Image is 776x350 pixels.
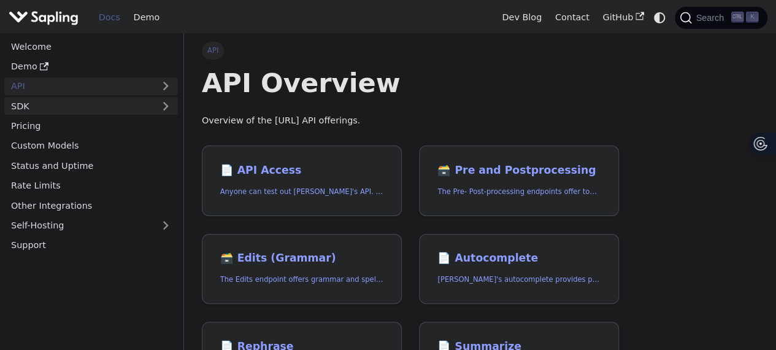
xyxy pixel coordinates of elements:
[692,13,731,23] span: Search
[437,252,601,265] h2: Autocomplete
[127,8,166,27] a: Demo
[9,9,83,26] a: Sapling.ai
[220,252,383,265] h2: Edits (Grammar)
[4,58,178,76] a: Demo
[675,7,767,29] button: Search (Ctrl+K)
[153,77,178,95] button: Expand sidebar category 'API'
[651,9,669,26] button: Switch between dark and light mode (currently system mode)
[9,9,79,26] img: Sapling.ai
[202,42,225,59] span: API
[596,8,650,27] a: GitHub
[548,8,596,27] a: Contact
[4,137,178,155] a: Custom Models
[437,164,601,177] h2: Pre and Postprocessing
[220,274,383,286] p: The Edits endpoint offers grammar and spell checking.
[4,77,153,95] a: API
[153,97,178,115] button: Expand sidebar category 'SDK'
[220,164,383,177] h2: API Access
[4,97,153,115] a: SDK
[202,114,620,128] p: Overview of the [URL] API offerings.
[746,12,758,23] kbd: K
[495,8,548,27] a: Dev Blog
[4,236,178,254] a: Support
[202,146,402,216] a: 📄️ API AccessAnyone can test out [PERSON_NAME]'s API. To get started with the API, simply:
[92,8,127,27] a: Docs
[419,234,619,305] a: 📄️ Autocomplete[PERSON_NAME]'s autocomplete provides predictions of the next few characters or words
[4,177,178,195] a: Rate Limits
[4,37,178,55] a: Welcome
[4,196,178,214] a: Other Integrations
[419,146,619,216] a: 🗃️ Pre and PostprocessingThe Pre- Post-processing endpoints offer tools for preparing your text d...
[4,117,178,135] a: Pricing
[202,42,620,59] nav: Breadcrumbs
[202,234,402,305] a: 🗃️ Edits (Grammar)The Edits endpoint offers grammar and spell checking.
[220,186,383,198] p: Anyone can test out Sapling's API. To get started with the API, simply:
[437,274,601,286] p: Sapling's autocomplete provides predictions of the next few characters or words
[437,186,601,198] p: The Pre- Post-processing endpoints offer tools for preparing your text data for ingestation as we...
[4,217,178,235] a: Self-Hosting
[202,66,620,99] h1: API Overview
[4,157,178,174] a: Status and Uptime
